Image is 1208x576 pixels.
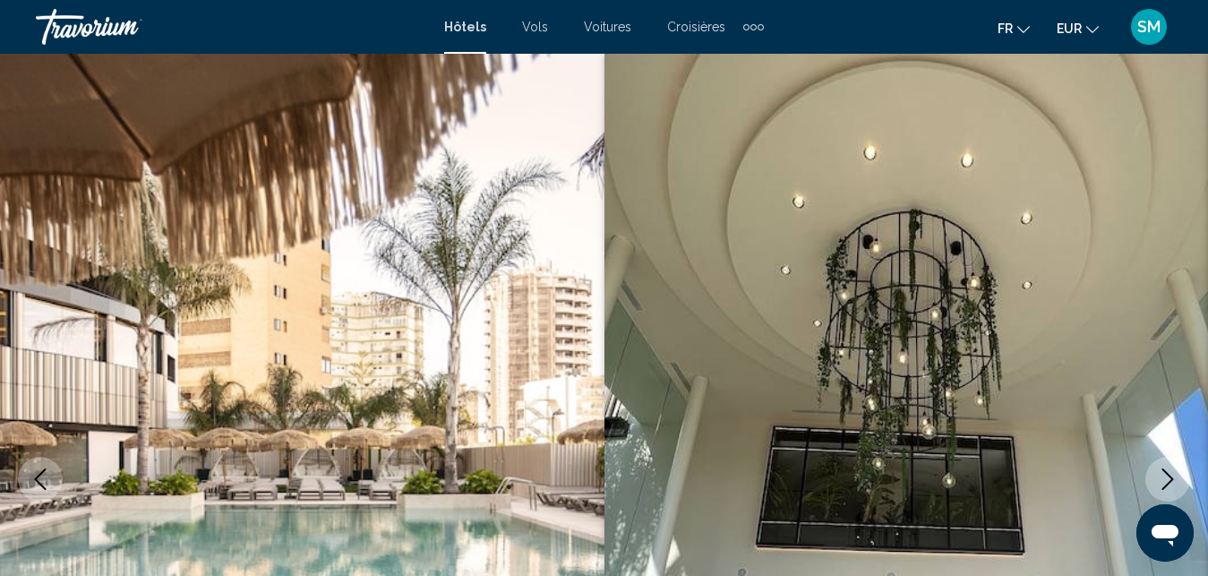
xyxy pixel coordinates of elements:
a: Vols [522,20,548,34]
button: Extra navigation items [743,13,764,41]
a: Hôtels [444,20,486,34]
a: Croisières [667,20,725,34]
button: Next image [1145,457,1190,502]
button: Change language [998,15,1030,41]
a: Voitures [584,20,631,34]
button: User Menu [1126,8,1172,46]
button: Change currency [1057,15,1099,41]
a: Travorium [36,9,426,45]
span: fr [998,21,1013,36]
iframe: Bouton de lancement de la fenêtre de messagerie [1136,504,1194,562]
button: Previous image [18,457,63,502]
span: SM [1137,18,1161,36]
span: EUR [1057,21,1082,36]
